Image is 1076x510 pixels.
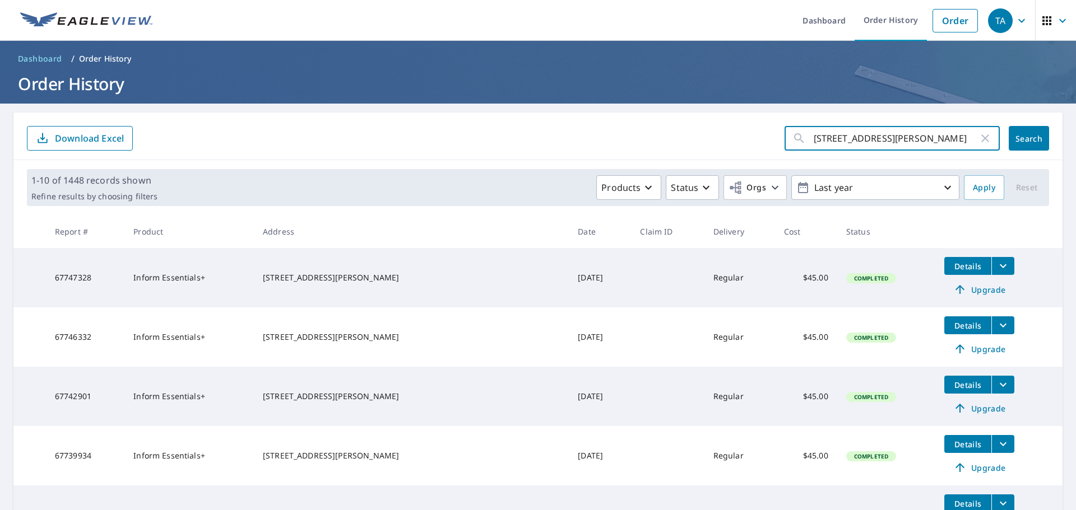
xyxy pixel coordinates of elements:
[991,376,1014,394] button: filesDropdownBtn-67742901
[569,215,631,248] th: Date
[13,50,1063,68] nav: breadcrumb
[944,280,1014,298] a: Upgrade
[991,435,1014,453] button: filesDropdownBtn-67739934
[944,257,991,275] button: detailsBtn-67747328
[569,307,631,367] td: [DATE]
[991,257,1014,275] button: filesDropdownBtn-67747328
[775,215,837,248] th: Cost
[1009,126,1049,151] button: Search
[723,175,787,200] button: Orgs
[254,215,569,248] th: Address
[569,367,631,426] td: [DATE]
[944,399,1014,417] a: Upgrade
[951,380,985,390] span: Details
[124,367,254,426] td: Inform Essentials+
[944,435,991,453] button: detailsBtn-67739934
[944,376,991,394] button: detailsBtn-67742901
[951,261,985,272] span: Details
[666,175,719,200] button: Status
[944,316,991,334] button: detailsBtn-67746332
[13,50,67,68] a: Dashboard
[263,272,560,283] div: [STREET_ADDRESS][PERSON_NAME]
[569,248,631,307] td: [DATE]
[79,53,132,64] p: Order History
[847,393,895,401] span: Completed
[704,367,775,426] td: Regular
[46,367,124,426] td: 67742901
[951,401,1008,415] span: Upgrade
[944,340,1014,358] a: Upgrade
[775,248,837,307] td: $45.00
[775,307,837,367] td: $45.00
[263,450,560,461] div: [STREET_ADDRESS][PERSON_NAME]
[1018,133,1040,144] span: Search
[631,215,704,248] th: Claim ID
[847,274,895,282] span: Completed
[46,215,124,248] th: Report #
[810,178,941,198] p: Last year
[951,283,1008,296] span: Upgrade
[124,426,254,485] td: Inform Essentials+
[973,181,995,195] span: Apply
[951,439,985,450] span: Details
[991,316,1014,334] button: filesDropdownBtn-67746332
[20,12,152,29] img: EV Logo
[951,498,985,509] span: Details
[124,307,254,367] td: Inform Essentials+
[951,461,1008,474] span: Upgrade
[988,8,1013,33] div: TA
[837,215,935,248] th: Status
[704,248,775,307] td: Regular
[124,215,254,248] th: Product
[814,123,978,154] input: Address, Report #, Claim ID, etc.
[601,181,641,194] p: Products
[46,426,124,485] td: 67739934
[791,175,959,200] button: Last year
[944,458,1014,476] a: Upgrade
[933,9,978,32] a: Order
[569,426,631,485] td: [DATE]
[46,307,124,367] td: 67746332
[951,342,1008,355] span: Upgrade
[31,191,157,202] p: Refine results by choosing filters
[704,426,775,485] td: Regular
[729,181,766,195] span: Orgs
[18,53,62,64] span: Dashboard
[704,307,775,367] td: Regular
[55,132,124,144] p: Download Excel
[71,52,75,65] li: /
[124,248,254,307] td: Inform Essentials+
[13,72,1063,95] h1: Order History
[847,334,895,341] span: Completed
[847,452,895,460] span: Completed
[596,175,661,200] button: Products
[775,367,837,426] td: $45.00
[964,175,1004,200] button: Apply
[46,248,124,307] td: 67747328
[775,426,837,485] td: $45.00
[671,181,698,194] p: Status
[704,215,775,248] th: Delivery
[263,331,560,343] div: [STREET_ADDRESS][PERSON_NAME]
[27,126,133,151] button: Download Excel
[263,391,560,402] div: [STREET_ADDRESS][PERSON_NAME]
[31,174,157,187] p: 1-10 of 1448 records shown
[951,320,985,331] span: Details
